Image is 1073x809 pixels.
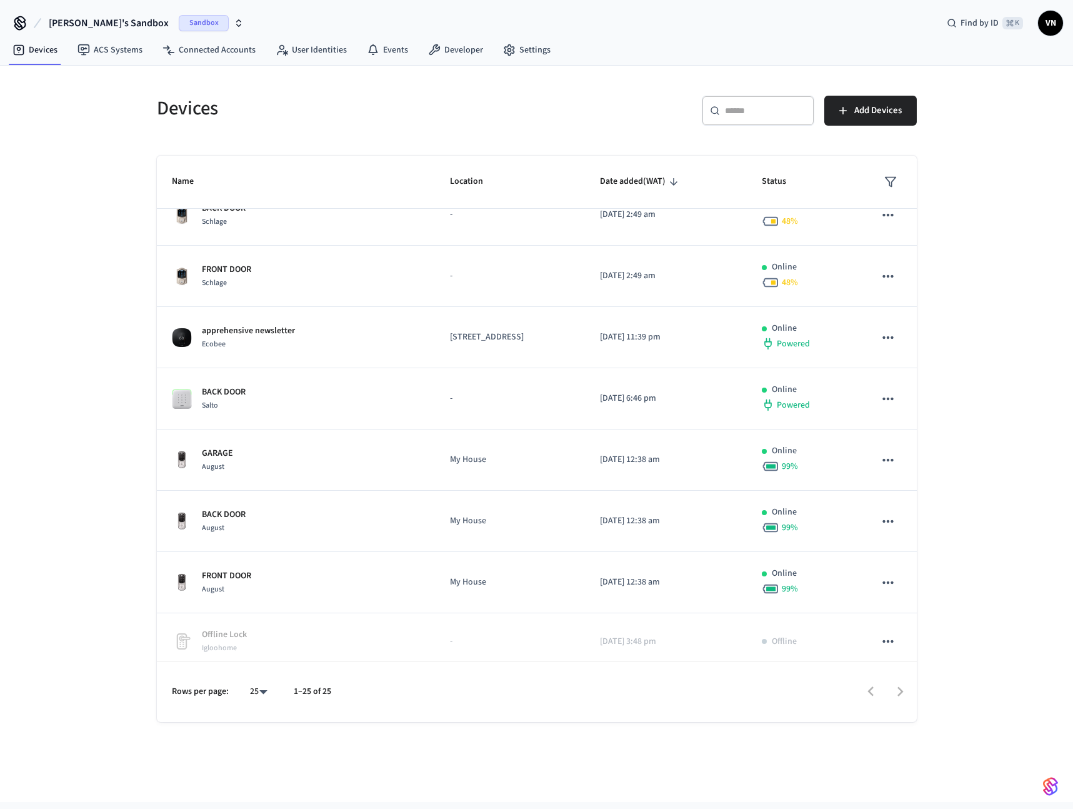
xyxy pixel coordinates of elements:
p: Online [772,322,797,335]
p: BACK DOOR [202,386,246,399]
p: 1–25 of 25 [294,685,331,698]
img: ecobee_lite_3 [172,328,192,348]
p: - [450,208,570,221]
img: Schlage Sense Smart Deadbolt with Camelot Trim, Front [172,205,192,225]
img: Schlage Sense Smart Deadbolt with Camelot Trim, Front [172,266,192,286]
span: Schlage [202,216,227,227]
span: VN [1039,12,1062,34]
p: Online [772,567,797,580]
h5: Devices [157,96,529,121]
span: August [202,584,224,595]
button: Add Devices [824,96,917,126]
a: User Identities [266,39,357,61]
p: - [450,635,570,648]
span: 99 % [782,460,798,473]
span: Sandbox [179,15,229,31]
span: Salto [202,400,218,411]
p: FRONT DOOR [202,570,251,583]
p: [DATE] 2:49 am [600,269,732,283]
a: Settings [493,39,561,61]
p: Online [772,383,797,396]
p: BACK DOOR [202,508,246,521]
p: Offline Lock [202,628,247,641]
p: Online [772,445,797,458]
span: Location [450,172,499,191]
p: My House [450,453,570,466]
p: Offline [772,635,797,648]
p: [DATE] 3:48 pm [600,635,732,648]
span: Powered [777,338,810,350]
span: ⌘ K [1002,17,1023,29]
img: Yale Assure Touchscreen Wifi Smart Lock, Satin Nickel, Front [172,511,192,531]
img: Placeholder Lock Image [172,631,192,651]
p: Rows per page: [172,685,229,698]
p: [DATE] 12:38 am [600,453,732,466]
p: Online [772,506,797,519]
span: 99 % [782,521,798,534]
p: My House [450,515,570,528]
p: [DATE] 12:38 am [600,576,732,589]
a: Events [357,39,418,61]
p: FRONT DOOR [202,263,251,276]
p: GARAGE [202,447,233,460]
p: [DATE] 11:39 pm [600,331,732,344]
span: Date added(WAT) [600,172,682,191]
p: Online [772,261,797,274]
span: 48 % [782,215,798,228]
span: Name [172,172,210,191]
p: My House [450,576,570,589]
p: apprehensive newsletter [202,324,295,338]
span: Igloohome [202,643,237,653]
span: [PERSON_NAME]'s Sandbox [49,16,169,31]
p: [STREET_ADDRESS] [450,331,570,344]
div: Find by ID⌘ K [937,12,1033,34]
span: Ecobee [202,339,226,349]
span: Status [762,172,802,191]
a: Connected Accounts [152,39,266,61]
p: [DATE] 12:38 am [600,515,732,528]
span: Powered [777,399,810,411]
a: Devices [2,39,67,61]
img: salto_wallreader_pin [172,389,192,409]
span: Schlage [202,278,227,288]
span: 99 % [782,583,798,595]
a: Developer [418,39,493,61]
p: [DATE] 2:49 am [600,208,732,221]
span: August [202,523,224,533]
p: - [450,269,570,283]
img: Yale Assure Touchscreen Wifi Smart Lock, Satin Nickel, Front [172,573,192,593]
span: August [202,461,224,472]
img: Yale Assure Touchscreen Wifi Smart Lock, Satin Nickel, Front [172,450,192,470]
span: 48 % [782,276,798,289]
p: [DATE] 6:46 pm [600,392,732,405]
button: VN [1038,11,1063,36]
p: - [450,392,570,405]
img: SeamLogoGradient.69752ec5.svg [1043,776,1058,796]
span: Find by ID [961,17,999,29]
div: 25 [244,683,274,701]
span: Add Devices [854,103,902,119]
a: ACS Systems [67,39,152,61]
